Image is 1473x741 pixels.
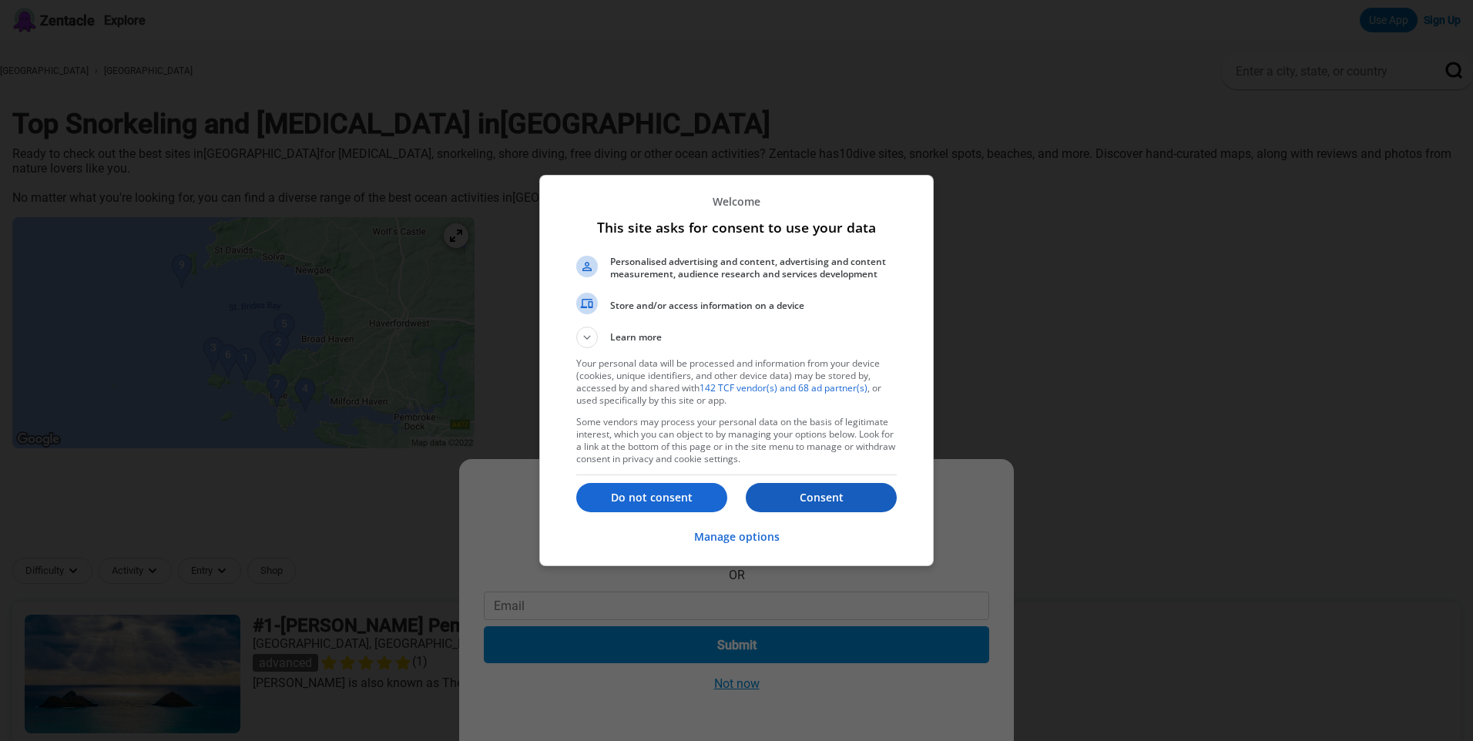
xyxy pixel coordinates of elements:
div: This site asks for consent to use your data [539,175,934,566]
button: Learn more [576,327,897,348]
p: Some vendors may process your personal data on the basis of legitimate interest, which you can ob... [576,416,897,465]
p: Welcome [576,194,897,209]
span: Learn more [610,330,662,348]
button: Do not consent [576,483,727,512]
button: Consent [746,483,897,512]
span: Store and/or access information on a device [610,300,897,312]
p: Consent [746,490,897,505]
button: Manage options [694,521,780,554]
p: Manage options [694,529,780,545]
span: Personalised advertising and content, advertising and content measurement, audience research and ... [610,256,897,280]
p: Do not consent [576,490,727,505]
p: Your personal data will be processed and information from your device (cookies, unique identifier... [576,357,897,407]
h1: This site asks for consent to use your data [576,218,897,236]
a: 142 TCF vendor(s) and 68 ad partner(s) [700,381,867,394]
